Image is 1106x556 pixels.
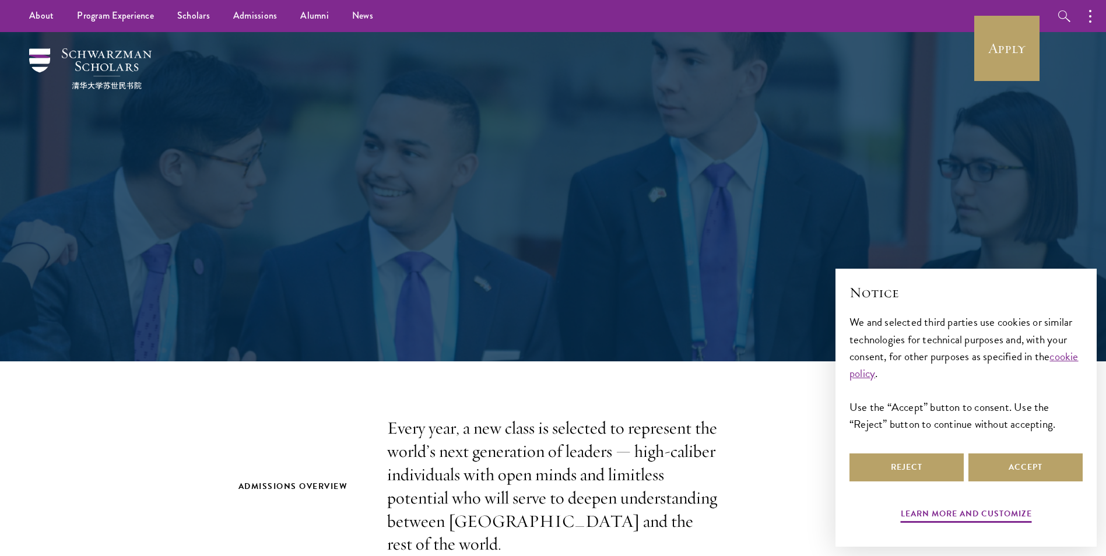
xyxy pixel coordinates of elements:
a: Apply [974,16,1040,81]
a: cookie policy [849,348,1079,382]
img: Schwarzman Scholars [29,48,152,89]
h2: Admissions Overview [238,479,364,494]
button: Accept [968,453,1083,481]
div: We and selected third parties use cookies or similar technologies for technical purposes and, wit... [849,314,1083,432]
button: Reject [849,453,964,481]
h2: Notice [849,283,1083,302]
p: Every year, a new class is selected to represent the world’s next generation of leaders — high-ca... [387,417,719,556]
button: Learn more and customize [901,506,1032,525]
